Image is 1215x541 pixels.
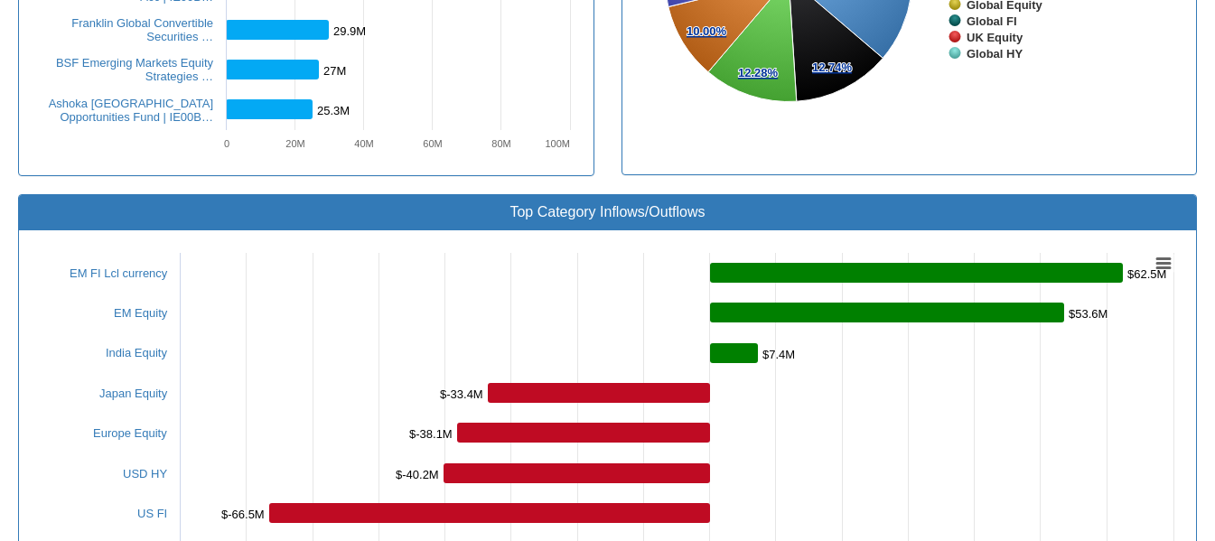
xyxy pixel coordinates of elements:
[317,104,350,117] tspan: 25.3M
[967,47,1023,61] tspan: Global HY
[491,138,510,149] text: 80M
[137,507,167,520] a: US FI
[56,56,213,83] a: BSF Emerging Markets Equity Strategies …
[423,138,442,149] text: 60M
[33,204,1182,220] h3: Top Category Inflows/Outflows
[762,348,795,361] tspan: $7.4M
[812,61,853,74] tspan: 12.74%
[333,24,366,38] tspan: 29.9M
[221,508,265,521] tspan: $-66.5M
[738,66,779,79] tspan: 12.28%
[224,138,229,149] text: 0
[967,31,1023,44] tspan: UK Equity
[396,468,439,481] tspan: $-40.2M
[440,387,483,401] tspan: $-33.4M
[93,426,167,440] a: Europe Equity
[114,306,167,320] a: EM Equity
[71,16,213,43] a: Franklin Global Convertible Securities …
[285,138,304,149] text: 20M
[409,427,453,441] tspan: $-38.1M
[323,64,346,78] tspan: 27M
[123,467,167,480] a: USD HY
[1127,267,1166,281] tspan: $62.5M
[354,138,373,149] text: 40M
[1069,307,1108,321] tspan: $53.6M
[70,266,167,280] a: EM FI Lcl currency
[545,138,570,149] text: 100M
[106,346,167,359] a: India Equity
[49,97,213,124] a: Ashoka [GEOGRAPHIC_DATA] Opportunities Fund | IE00B…
[687,24,727,38] tspan: 10.00%
[967,14,1017,28] tspan: Global FI
[99,387,167,400] a: Japan Equity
